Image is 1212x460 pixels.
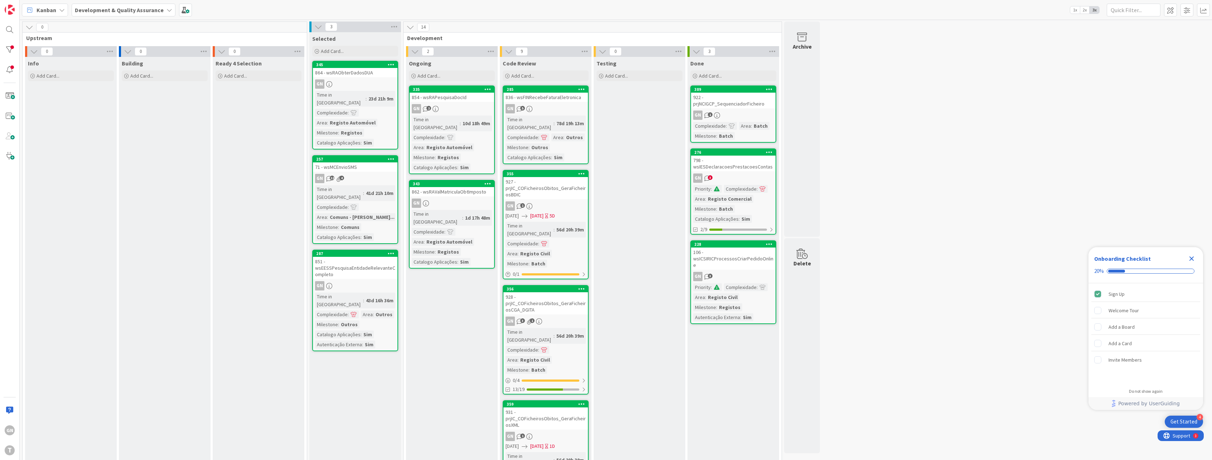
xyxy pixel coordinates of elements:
span: 5 [520,106,525,111]
div: GN [313,174,397,183]
div: 335 [410,86,494,93]
div: Time in [GEOGRAPHIC_DATA] [315,293,363,308]
div: Add a Board is incomplete. [1091,319,1200,335]
div: Add a Board [1109,323,1135,331]
span: Add Card... [605,73,628,79]
div: 343 [413,181,494,186]
div: Milestone [693,303,716,311]
div: Invite Members is incomplete. [1091,352,1200,368]
span: Add Card... [130,73,153,79]
div: Outros [530,143,550,151]
div: Registo Civil [518,356,552,364]
a: 343862 - wsRAValMatriculaObtImpostoGNTime in [GEOGRAPHIC_DATA]:1d 17h 48mComplexidade:Area:Regist... [409,180,495,269]
div: Milestone [315,129,338,137]
span: Add Card... [511,73,534,79]
div: 257 [316,157,397,162]
div: Time in [GEOGRAPHIC_DATA] [412,116,460,131]
div: 10d 18h 49m [461,119,492,127]
div: Outros [564,133,585,141]
div: Outros [374,310,394,318]
span: 3 [325,23,337,31]
a: 287851 - wsEESSPesquisaEntidadeRelevanteCompletoGNTime in [GEOGRAPHIC_DATA]:43d 16h 36mComplexida... [312,250,398,351]
span: 13/19 [513,386,525,393]
div: 345 [313,62,397,68]
div: Area [739,122,751,130]
div: 851 - wsEESSPesquisaEntidadeRelevanteCompleto [313,257,397,279]
div: Autenticação Externa [315,341,362,348]
div: Invite Members [1109,356,1142,364]
div: 20% [1094,268,1104,274]
span: : [348,109,349,117]
div: Add a Card [1109,339,1132,348]
div: Batch [752,122,769,130]
span: 1 [520,203,525,208]
span: Support [15,1,33,10]
div: Milestone [412,248,435,256]
div: 71 - wsMCEnvioSMS [313,162,397,172]
span: : [338,320,339,328]
div: Registos [436,153,461,161]
span: : [739,215,740,223]
div: 854 - wsRAPesquisaDocId [410,93,494,102]
span: 9 [516,47,528,56]
div: GN [313,281,397,290]
span: 1 [520,434,525,438]
div: Milestone [315,320,338,328]
div: 106 - wsICSIRICProcessosCriarPedidoOnline [691,248,776,270]
div: GN [693,111,702,120]
span: Add Card... [699,73,722,79]
div: Onboarding Checklist [1094,254,1151,263]
div: GN [691,173,776,183]
div: GN [693,173,702,183]
div: Registos [717,303,742,311]
div: 287 [313,250,397,257]
div: Registo Automóvel [328,119,377,127]
div: 343 [410,181,494,187]
div: GN [410,104,494,113]
div: Area [412,143,424,151]
div: Complexidade [724,283,757,291]
span: : [424,143,425,151]
span: [DATE] [530,442,544,450]
div: Catalogo Aplicações [315,331,361,338]
div: Sim [458,163,470,171]
div: 922 - prjNCIGCP_SequenciadorFicheiro [691,93,776,108]
span: Add Card... [37,73,59,79]
div: Registo Comercial [706,195,753,203]
span: Add Card... [224,73,247,79]
span: 12 [330,176,334,180]
div: 928 - prjIC_COFicheirosObitos_GeraFicheirosCGA_DGITA [503,292,588,314]
div: GN [503,432,588,441]
div: 927 - prjIC_COFicheirosObitos_GeraFicheirosBDIC [503,177,588,199]
div: Registo Automóvel [425,238,474,246]
div: Catalogo Aplicações [412,258,457,266]
span: : [444,228,445,236]
span: : [457,163,458,171]
span: : [551,153,552,161]
div: Catalogo Aplicações [412,163,457,171]
span: : [348,310,349,318]
div: GN [503,317,588,326]
div: Milestone [506,366,528,374]
div: 1D [550,442,555,450]
div: Complexidade [412,228,444,236]
span: 1 [708,112,713,117]
div: Time in [GEOGRAPHIC_DATA] [412,210,462,226]
div: GN [693,272,702,281]
div: Complexidade [315,203,348,211]
div: 257 [313,156,397,162]
span: : [757,185,758,193]
span: : [338,129,339,137]
span: Upstream [26,34,298,41]
div: Priority [693,185,711,193]
div: Complexidade [315,310,348,318]
div: Registos [339,129,364,137]
div: 78d 19h 13m [555,119,586,127]
div: 359931 - prjIC_COFicheirosObitos_GeraFicheirosXML [503,401,588,430]
div: 228106 - wsICSIRICProcessosCriarPedidoOnline [691,241,776,270]
div: 389 [694,87,776,92]
div: GN [506,432,515,441]
div: Complexidade [506,133,538,141]
div: Time in [GEOGRAPHIC_DATA] [506,328,554,344]
div: 228 [691,241,776,248]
